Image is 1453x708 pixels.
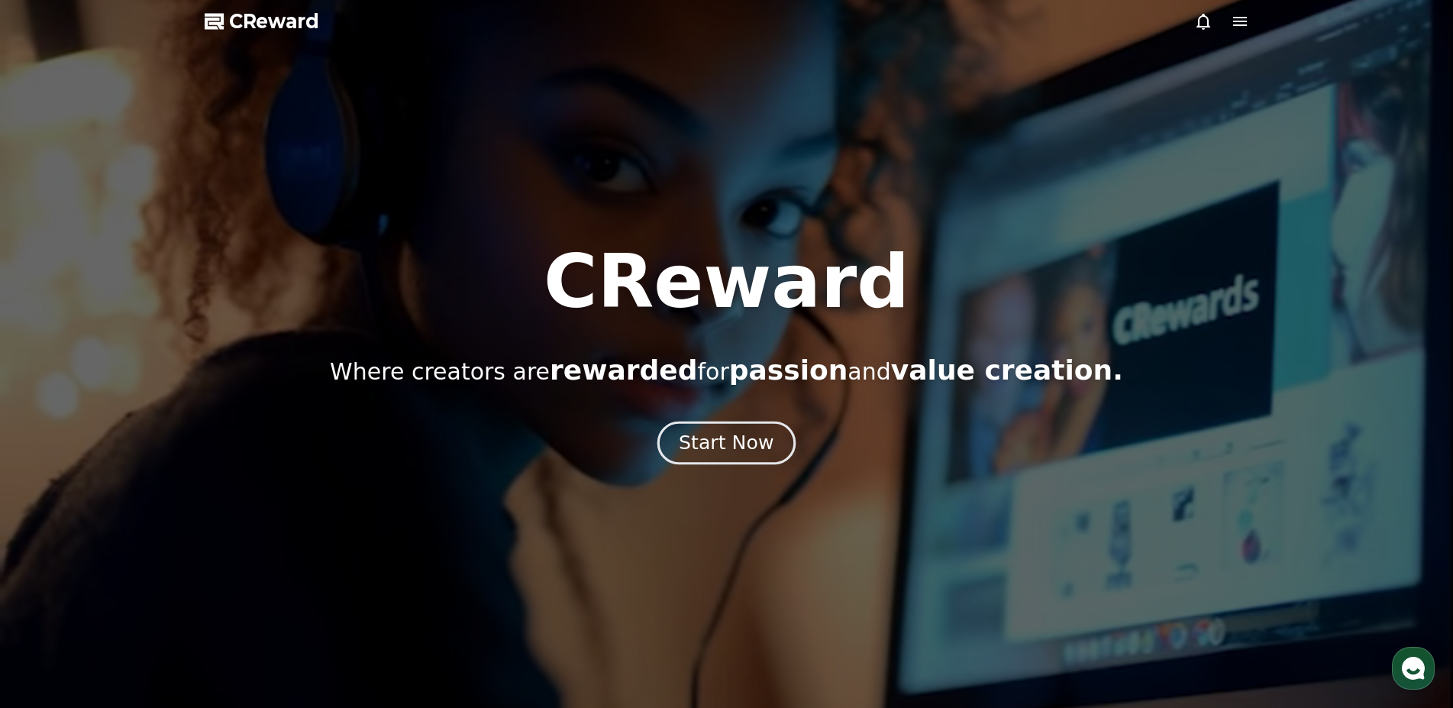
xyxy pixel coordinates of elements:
div: Start Now [679,430,773,456]
a: Start Now [660,438,793,452]
h1: CReward [544,245,909,318]
span: Messages [127,508,172,520]
a: CReward [205,9,319,34]
p: Where creators are for and [330,355,1123,386]
span: CReward [229,9,319,34]
a: Home [5,484,101,522]
a: Settings [197,484,293,522]
span: Settings [226,507,263,519]
span: rewarded [550,354,697,386]
a: Messages [101,484,197,522]
button: Start Now [657,421,796,464]
span: value creation. [891,354,1123,386]
span: passion [729,354,848,386]
span: Home [39,507,66,519]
